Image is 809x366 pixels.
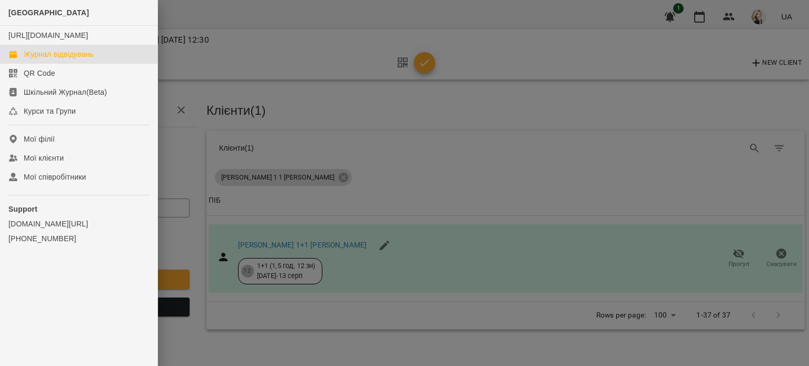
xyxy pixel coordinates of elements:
[24,153,64,163] div: Мої клієнти
[24,172,86,182] div: Мої співробітники
[8,233,149,244] a: [PHONE_NUMBER]
[8,31,88,39] a: [URL][DOMAIN_NAME]
[8,8,89,17] span: [GEOGRAPHIC_DATA]
[24,106,76,116] div: Курси та Групи
[8,219,149,229] a: [DOMAIN_NAME][URL]
[24,134,55,144] div: Мої філії
[24,87,107,97] div: Шкільний Журнал(Beta)
[8,204,149,214] p: Support
[24,68,55,78] div: QR Code
[24,49,94,60] div: Журнал відвідувань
